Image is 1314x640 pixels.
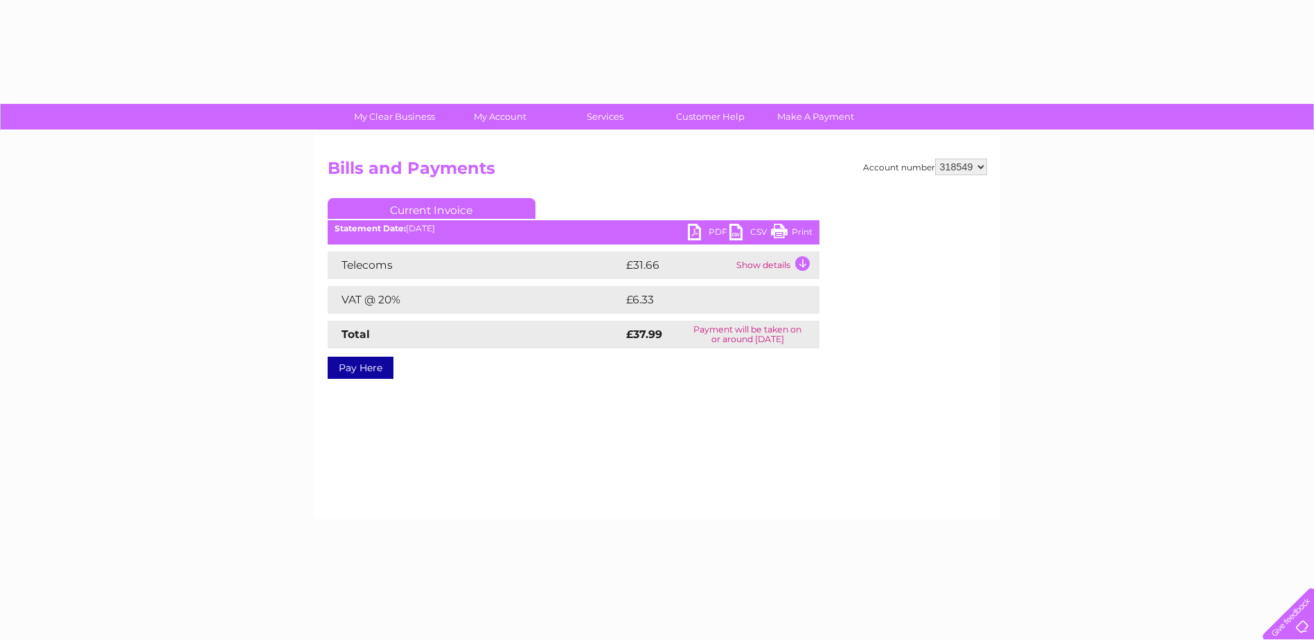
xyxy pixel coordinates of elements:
div: Account number [863,159,987,175]
td: VAT @ 20% [328,286,623,314]
a: Services [548,104,662,130]
a: Current Invoice [328,198,535,219]
a: My Clear Business [337,104,452,130]
td: £6.33 [623,286,787,314]
strong: £37.99 [626,328,662,341]
a: Make A Payment [758,104,873,130]
td: £31.66 [623,251,733,279]
td: Show details [733,251,819,279]
a: Print [771,224,813,244]
a: PDF [688,224,729,244]
strong: Total [341,328,370,341]
td: Telecoms [328,251,623,279]
a: Customer Help [653,104,767,130]
a: My Account [443,104,557,130]
a: CSV [729,224,771,244]
td: Payment will be taken on or around [DATE] [676,321,819,348]
h2: Bills and Payments [328,159,987,185]
div: [DATE] [328,224,819,233]
b: Statement Date: [335,223,406,233]
a: Pay Here [328,357,393,379]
